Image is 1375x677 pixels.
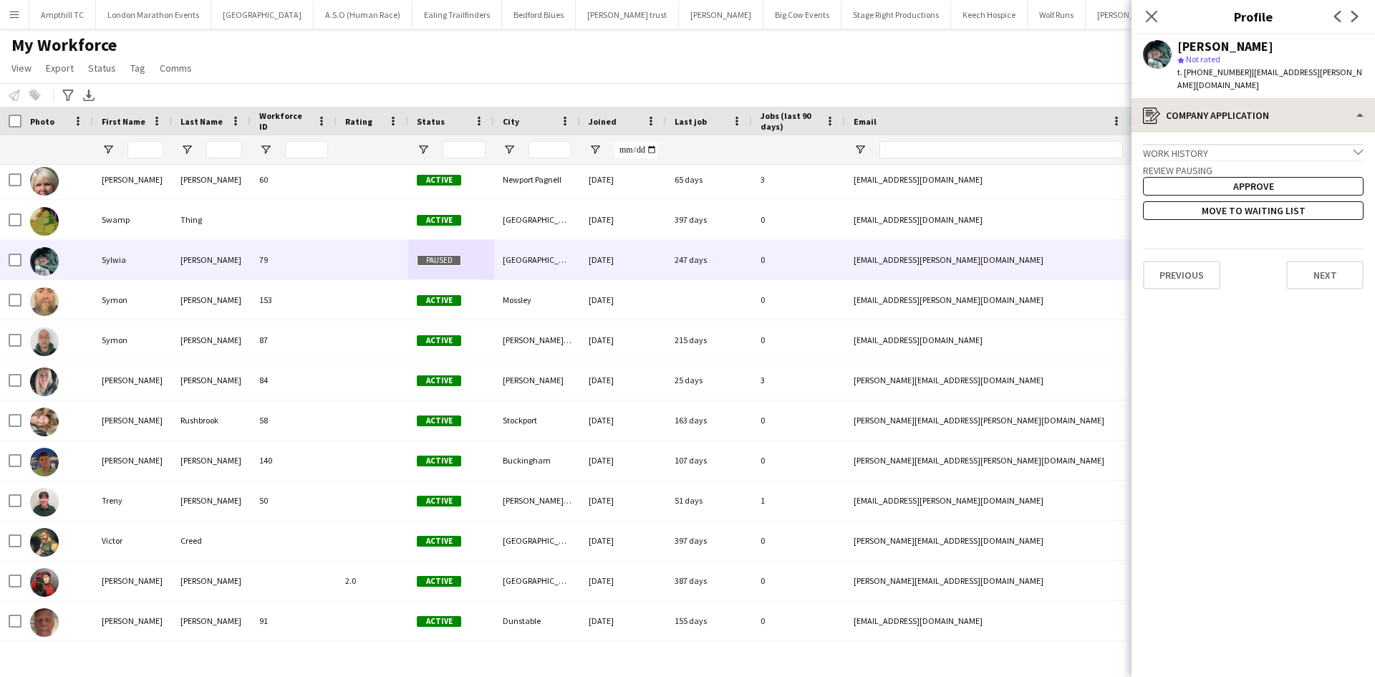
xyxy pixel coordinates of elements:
span: View [11,62,32,75]
div: [DATE] [580,400,666,440]
div: [DATE] [580,320,666,360]
button: Big Cow Events [763,1,841,29]
div: 107 days [666,441,752,480]
div: 140 [251,441,337,480]
app-action-btn: Export XLSX [80,87,97,104]
div: [PERSON_NAME] [93,400,172,440]
div: 397 days [666,200,752,239]
span: Rating [345,116,372,127]
div: 2.0 [337,561,408,600]
div: [PERSON_NAME][EMAIL_ADDRESS][PERSON_NAME][DOMAIN_NAME] [845,400,1132,440]
span: Photo [30,116,54,127]
div: 0 [752,400,845,440]
span: Active [417,215,461,226]
button: Open Filter Menu [180,143,193,156]
span: Email [854,116,877,127]
div: Newport Pagnell [494,160,580,199]
button: [PERSON_NAME] [679,1,763,29]
img: Susan Drake [30,167,59,196]
button: Open Filter Menu [589,143,602,156]
div: Rushbrook [172,400,251,440]
div: [PERSON_NAME] [1177,40,1273,53]
div: [PERSON_NAME][EMAIL_ADDRESS][DOMAIN_NAME] [845,561,1132,600]
img: Victor Creed [30,528,59,557]
div: [PERSON_NAME] [172,160,251,199]
input: Joined Filter Input [614,141,657,158]
div: [EMAIL_ADDRESS][DOMAIN_NAME] [845,320,1132,360]
div: Buckingham [494,441,580,480]
span: City [503,116,519,127]
div: 397 days [666,521,752,560]
div: 247 days [666,240,752,279]
div: 0 [752,601,845,640]
span: My Workforce [11,34,117,56]
div: Mossley [494,280,580,320]
div: 153 [251,280,337,320]
div: [PERSON_NAME][EMAIL_ADDRESS][DOMAIN_NAME] [845,521,1132,560]
input: Email Filter Input [879,141,1123,158]
div: [PERSON_NAME] [93,360,172,400]
div: [PERSON_NAME] [172,320,251,360]
a: Status [82,59,122,77]
div: 79 [251,240,337,279]
button: Open Filter Menu [417,143,430,156]
div: Symon [93,320,172,360]
img: Tanya Rushbrook [30,408,59,436]
div: 65 days [666,160,752,199]
button: Ampthill TC [29,1,96,29]
div: 50 [251,481,337,520]
div: [PERSON_NAME][EMAIL_ADDRESS][PERSON_NAME][DOMAIN_NAME] [845,441,1132,480]
div: [DATE] [580,240,666,279]
div: Work history [1143,144,1364,160]
button: Approve [1143,177,1364,196]
div: Dunstable [494,601,580,640]
img: Tom Inman [30,448,59,476]
div: 87 [251,320,337,360]
span: Active [417,175,461,186]
div: Creed [172,521,251,560]
input: First Name Filter Input [127,141,163,158]
span: Joined [589,116,617,127]
div: Sylwia [93,240,172,279]
span: Not rated [1186,54,1220,64]
div: [PERSON_NAME] [172,441,251,480]
div: 91 [251,601,337,640]
div: [DATE] [580,280,666,320]
input: Workforce ID Filter Input [285,141,328,158]
img: Warren Downie [30,608,59,637]
span: First Name [102,116,145,127]
img: Symon Randall [30,287,59,316]
a: Export [40,59,79,77]
div: 1 [752,481,845,520]
span: Last job [675,116,707,127]
div: 0 [752,280,845,320]
button: London Marathon Events [96,1,211,29]
button: Ealing Trailfinders [412,1,502,29]
div: [GEOGRAPHIC_DATA] [494,561,580,600]
div: [DATE] [580,160,666,199]
div: 0 [752,561,845,600]
span: Active [417,335,461,346]
span: Active [417,616,461,627]
div: 58 [251,400,337,440]
span: Active [417,416,461,426]
span: t. [PHONE_NUMBER] [1177,67,1252,77]
img: Sylwia Domaszewicz [30,247,59,276]
div: [PERSON_NAME] [93,561,172,600]
span: | [EMAIL_ADDRESS][PERSON_NAME][DOMAIN_NAME] [1177,67,1362,90]
div: [PERSON_NAME] [172,240,251,279]
span: Comms [160,62,192,75]
div: [DATE] [580,200,666,239]
div: [GEOGRAPHIC_DATA] [494,521,580,560]
button: Wolf Runs [1028,1,1086,29]
a: Comms [154,59,198,77]
div: 3 [752,360,845,400]
button: Open Filter Menu [259,143,272,156]
div: [EMAIL_ADDRESS][PERSON_NAME][DOMAIN_NAME] [845,280,1132,320]
img: Wade Wilson [30,568,59,597]
button: Keech Hospice [951,1,1028,29]
button: Stage Right Productions [841,1,951,29]
button: Open Filter Menu [854,143,867,156]
button: Open Filter Menu [102,143,115,156]
div: Stockport [494,400,580,440]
